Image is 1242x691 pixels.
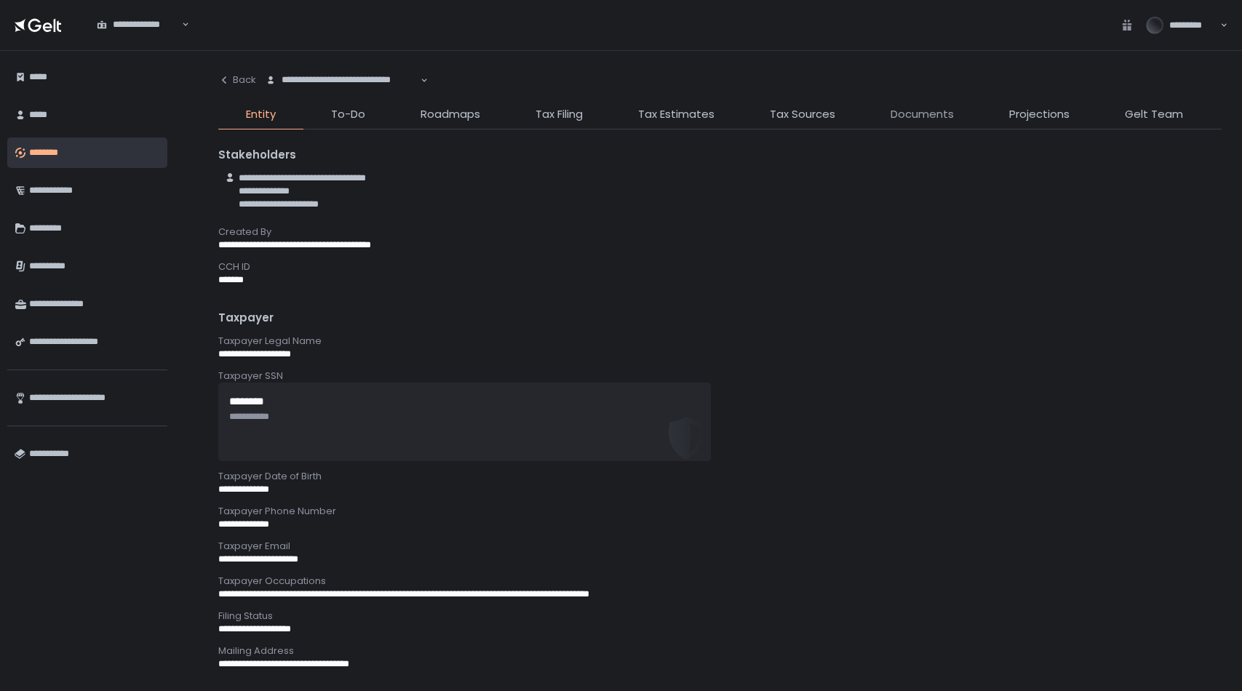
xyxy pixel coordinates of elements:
[218,147,1222,164] div: Stakeholders
[246,106,276,123] span: Entity
[266,87,419,101] input: Search for option
[218,540,1222,553] div: Taxpayer Email
[218,310,1222,327] div: Taxpayer
[1009,106,1070,123] span: Projections
[87,10,189,40] div: Search for option
[218,260,1222,273] div: CCH ID
[97,31,180,46] input: Search for option
[1125,106,1183,123] span: Gelt Team
[218,225,1222,239] div: Created By
[256,65,428,95] div: Search for option
[218,575,1222,588] div: Taxpayer Occupations
[891,106,954,123] span: Documents
[218,644,1222,658] div: Mailing Address
[218,470,1222,483] div: Taxpayer Date of Birth
[218,370,1222,383] div: Taxpayer SSN
[770,106,835,123] span: Tax Sources
[421,106,480,123] span: Roadmaps
[218,335,1222,348] div: Taxpayer Legal Name
[218,610,1222,623] div: Filing Status
[536,106,583,123] span: Tax Filing
[331,106,365,123] span: To-Do
[218,73,256,87] div: Back
[218,65,256,95] button: Back
[218,505,1222,518] div: Taxpayer Phone Number
[638,106,714,123] span: Tax Estimates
